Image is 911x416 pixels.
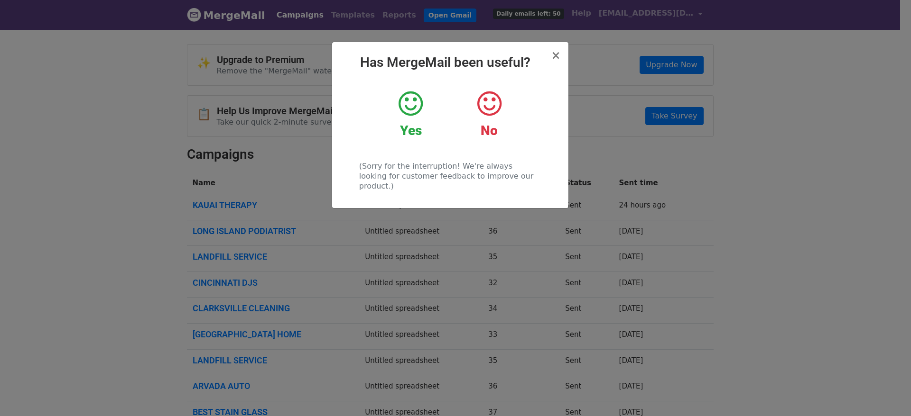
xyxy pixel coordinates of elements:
[340,54,561,71] h2: Has MergeMail been useful?
[359,161,541,191] p: (Sorry for the interruption! We're always looking for customer feedback to improve our product.)
[551,50,560,61] button: Close
[457,90,521,139] a: No
[481,123,498,138] strong: No
[379,90,443,139] a: Yes
[400,123,422,138] strong: Yes
[551,49,560,62] span: ×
